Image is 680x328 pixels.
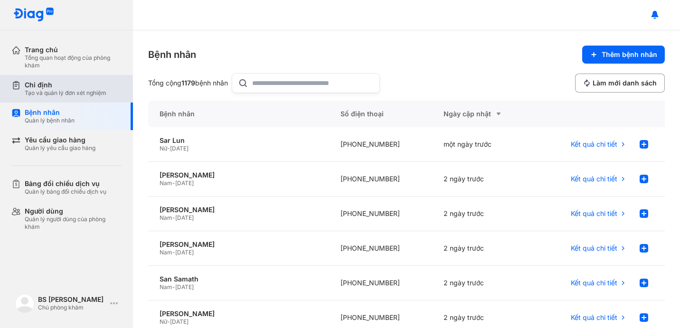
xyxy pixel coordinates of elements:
[170,318,189,325] span: [DATE]
[175,214,194,221] span: [DATE]
[25,108,75,117] div: Bệnh nhân
[181,79,195,87] span: 1179
[329,127,433,162] div: [PHONE_NUMBER]
[329,162,433,197] div: [PHONE_NUMBER]
[329,101,433,127] div: Số điện thoại
[172,283,175,291] span: -
[25,188,106,196] div: Quản lý bảng đối chiếu dịch vụ
[15,294,34,313] img: logo
[167,318,170,325] span: -
[160,249,172,256] span: Nam
[148,101,329,127] div: Bệnh nhân
[432,266,536,300] div: 2 ngày trước
[25,144,95,152] div: Quản lý yêu cầu giao hàng
[444,108,524,120] div: Ngày cập nhật
[571,209,617,218] span: Kết quả chi tiết
[571,313,617,322] span: Kết quả chi tiết
[329,266,433,300] div: [PHONE_NUMBER]
[160,171,318,179] div: [PERSON_NAME]
[25,81,106,89] div: Chỉ định
[571,244,617,253] span: Kết quả chi tiết
[160,145,167,152] span: Nữ
[25,46,122,54] div: Trang chủ
[25,136,95,144] div: Yêu cầu giao hàng
[25,54,122,69] div: Tổng quan hoạt động của phòng khám
[172,249,175,256] span: -
[25,179,106,188] div: Bảng đối chiếu dịch vụ
[148,79,228,87] div: Tổng cộng bệnh nhân
[160,309,318,318] div: [PERSON_NAME]
[38,295,106,304] div: BS [PERSON_NAME]
[13,8,54,22] img: logo
[571,140,617,149] span: Kết quả chi tiết
[175,179,194,187] span: [DATE]
[432,231,536,266] div: 2 ngày trước
[175,283,194,291] span: [DATE]
[160,240,318,249] div: [PERSON_NAME]
[432,162,536,197] div: 2 ngày trước
[582,46,665,64] button: Thêm bệnh nhân
[25,216,122,231] div: Quản lý người dùng của phòng khám
[160,136,318,145] div: Sar Lun
[175,249,194,256] span: [DATE]
[432,127,536,162] div: một ngày trước
[172,179,175,187] span: -
[329,231,433,266] div: [PHONE_NUMBER]
[593,79,657,87] span: Làm mới danh sách
[160,283,172,291] span: Nam
[571,175,617,183] span: Kết quả chi tiết
[160,206,318,214] div: [PERSON_NAME]
[602,50,657,59] span: Thêm bệnh nhân
[575,74,665,93] button: Làm mới danh sách
[432,197,536,231] div: 2 ngày trước
[172,214,175,221] span: -
[25,117,75,124] div: Quản lý bệnh nhân
[160,179,172,187] span: Nam
[38,304,106,311] div: Chủ phòng khám
[25,89,106,97] div: Tạo và quản lý đơn xét nghiệm
[571,279,617,287] span: Kết quả chi tiết
[160,214,172,221] span: Nam
[160,318,167,325] span: Nữ
[329,197,433,231] div: [PHONE_NUMBER]
[25,207,122,216] div: Người dùng
[167,145,170,152] span: -
[148,48,196,61] div: Bệnh nhân
[170,145,189,152] span: [DATE]
[160,275,318,283] div: San Samath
